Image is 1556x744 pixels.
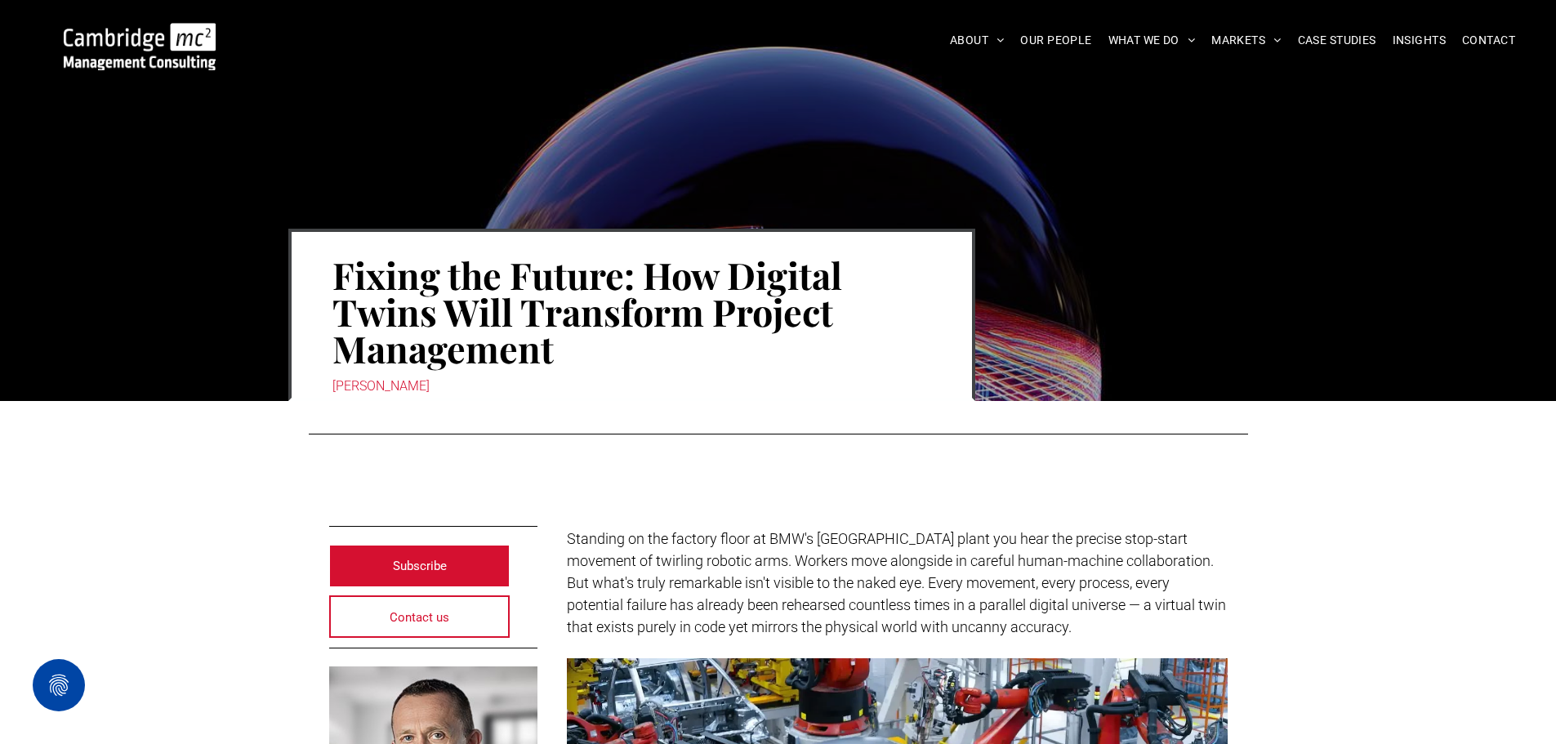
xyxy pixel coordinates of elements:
[1384,28,1454,53] a: INSIGHTS
[332,255,931,368] h1: Fixing the Future: How Digital Twins Will Transform Project Management
[329,595,510,638] a: Contact us
[567,530,1226,635] span: Standing on the factory floor at BMW's [GEOGRAPHIC_DATA] plant you hear the precise stop-start mo...
[64,23,216,70] img: Go to Homepage
[1290,28,1384,53] a: CASE STUDIES
[329,545,510,587] a: Subscribe
[393,546,447,586] span: Subscribe
[332,375,931,398] div: [PERSON_NAME]
[390,597,449,638] span: Contact us
[64,25,216,42] a: Your Business Transformed | Cambridge Management Consulting
[1012,28,1099,53] a: OUR PEOPLE
[1454,28,1523,53] a: CONTACT
[1100,28,1204,53] a: WHAT WE DO
[1203,28,1289,53] a: MARKETS
[942,28,1013,53] a: ABOUT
